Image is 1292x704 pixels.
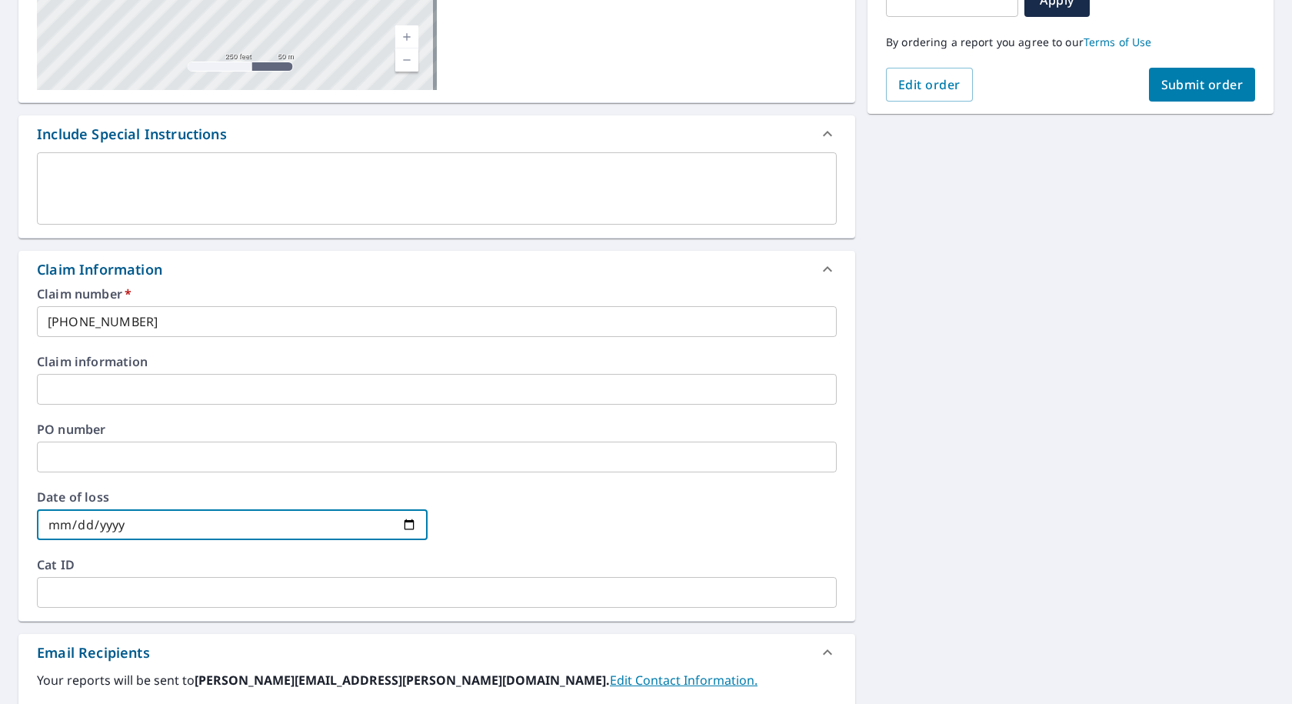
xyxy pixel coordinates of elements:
button: Edit order [886,68,973,102]
label: Date of loss [37,491,428,503]
div: Claim Information [18,251,855,288]
label: Claim information [37,355,837,368]
a: Terms of Use [1084,35,1152,49]
div: Include Special Instructions [18,115,855,152]
div: Email Recipients [37,642,150,663]
button: Submit order [1149,68,1256,102]
a: Current Level 17, Zoom Out [395,48,418,72]
label: Cat ID [37,559,837,571]
label: Claim number [37,288,837,300]
a: Current Level 17, Zoom In [395,25,418,48]
label: PO number [37,423,837,435]
a: EditContactInfo [610,672,758,689]
p: By ordering a report you agree to our [886,35,1255,49]
span: Submit order [1161,76,1244,93]
b: [PERSON_NAME][EMAIL_ADDRESS][PERSON_NAME][DOMAIN_NAME]. [195,672,610,689]
div: Include Special Instructions [37,124,227,145]
div: Email Recipients [18,634,855,671]
div: Claim Information [37,259,162,280]
label: Your reports will be sent to [37,671,837,689]
span: Edit order [898,76,961,93]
